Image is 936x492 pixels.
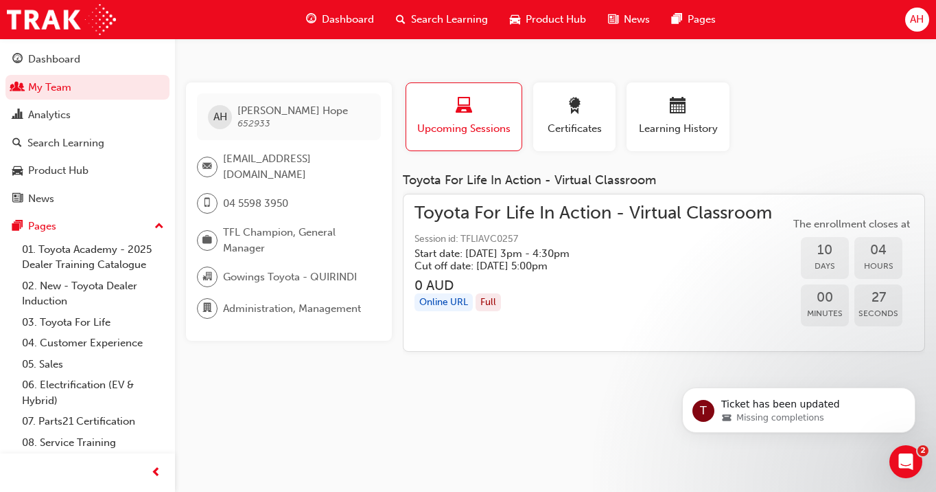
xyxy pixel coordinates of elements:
span: Upcoming Sessions [417,121,511,137]
span: Pages [688,12,716,27]
span: Product Hub [526,12,586,27]
span: up-icon [154,218,164,236]
span: 652933 [237,118,270,129]
span: [EMAIL_ADDRESS][DOMAIN_NAME] [223,151,370,182]
span: pages-icon [12,221,23,233]
span: News [624,12,650,27]
span: Search Learning [411,12,488,27]
span: Learning History [637,121,719,137]
span: car-icon [12,165,23,177]
span: prev-icon [151,465,161,482]
a: 06. Electrification (EV & Hybrid) [16,374,169,411]
a: 03. Toyota For Life [16,312,169,333]
span: email-icon [202,158,212,176]
a: pages-iconPages [661,5,727,34]
div: Search Learning [27,135,104,151]
img: Trak [7,4,116,35]
span: Gowings Toyota - QUIRINDI [223,269,357,285]
a: News [5,186,169,212]
span: Administration, Management [223,301,361,317]
h5: Start date: [DATE] 3pm - 4:30pm [414,247,750,260]
span: 10 [801,243,849,258]
div: Pages [28,219,56,234]
button: Pages [5,214,169,239]
iframe: Intercom live chat [889,445,922,478]
span: mobile-icon [202,194,212,212]
div: Product Hub [28,163,89,179]
span: Hours [854,258,902,274]
span: [PERSON_NAME] Hope [237,104,348,117]
a: search-iconSearch Learning [385,5,499,34]
h5: Cut off date: [DATE] 5:00pm [414,260,750,272]
div: Toyota For Life In Action - Virtual Classroom [403,173,925,188]
a: 02. New - Toyota Dealer Induction [16,276,169,312]
a: Analytics [5,102,169,128]
div: News [28,191,54,207]
a: Toyota For Life In Action - Virtual ClassroomSession id: TFLIAVC0257Start date: [DATE] 3pm - 4:30... [414,205,913,341]
span: guage-icon [12,54,23,66]
span: Certificates [543,121,605,137]
span: Days [801,258,849,274]
span: news-icon [608,11,618,28]
a: 04. Customer Experience [16,333,169,354]
h3: 0 AUD [414,278,772,293]
button: DashboardMy TeamAnalyticsSearch LearningProduct HubNews [5,44,169,214]
span: 00 [801,290,849,306]
a: My Team [5,75,169,100]
a: Search Learning [5,131,169,156]
span: 2 [917,445,928,456]
span: Session id: TFLIAVC0257 [414,232,772,247]
span: search-icon [396,11,406,28]
div: Analytics [28,107,71,123]
span: organisation-icon [202,268,212,286]
div: Dashboard [28,52,80,67]
a: 05. Sales [16,354,169,375]
span: The enrollment closes at [790,216,913,232]
span: Toyota For Life In Action - Virtual Classroom [414,205,772,221]
iframe: Intercom notifications message [662,359,936,455]
div: Full [476,293,501,312]
button: Certificates [533,82,616,151]
span: Minutes [801,306,849,322]
span: calendar-icon [670,98,686,116]
span: TFL Champion, General Manager [223,225,370,256]
a: 08. Service Training [16,432,169,454]
span: search-icon [12,137,22,150]
span: guage-icon [306,11,316,28]
a: Dashboard [5,47,169,72]
button: Upcoming Sessions [406,82,522,151]
span: 04 [854,243,902,258]
span: briefcase-icon [202,232,212,249]
span: people-icon [12,82,23,94]
span: chart-icon [12,109,23,122]
a: 07. Parts21 Certification [16,411,169,432]
a: car-iconProduct Hub [499,5,597,34]
div: Online URL [414,293,473,312]
a: Product Hub [5,158,169,183]
a: news-iconNews [597,5,661,34]
a: guage-iconDashboard [295,5,385,34]
span: award-icon [566,98,583,116]
button: Learning History [627,82,729,151]
span: AH [910,12,924,27]
a: 09. Technical Training [16,453,169,474]
span: car-icon [510,11,520,28]
span: AH [213,109,227,125]
button: AH [905,8,929,32]
span: 27 [854,290,902,306]
span: department-icon [202,300,212,317]
span: Seconds [854,306,902,322]
span: laptop-icon [456,98,472,116]
span: pages-icon [672,11,682,28]
span: news-icon [12,193,23,205]
a: 01. Toyota Academy - 2025 Dealer Training Catalogue [16,239,169,276]
span: Dashboard [322,12,374,27]
span: 04 5598 3950 [223,196,288,212]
